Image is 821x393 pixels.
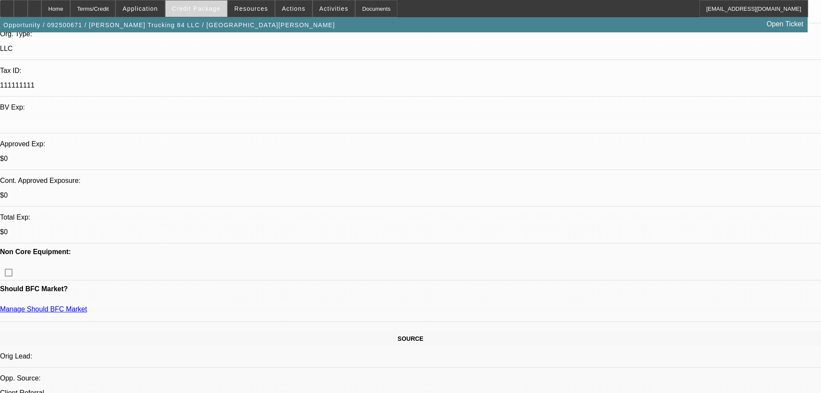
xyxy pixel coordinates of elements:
span: SOURCE [398,335,424,342]
span: Resources [234,5,268,12]
span: Application [122,5,158,12]
span: Credit Package [172,5,221,12]
button: Credit Package [165,0,227,17]
button: Activities [313,0,355,17]
button: Application [116,0,164,17]
a: Open Ticket [763,17,807,31]
span: Activities [319,5,349,12]
span: Opportunity / 092500671 / [PERSON_NAME] Trucking 84 LLC / [GEOGRAPHIC_DATA][PERSON_NAME] [3,22,335,28]
button: Actions [275,0,312,17]
button: Resources [228,0,275,17]
span: Actions [282,5,306,12]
